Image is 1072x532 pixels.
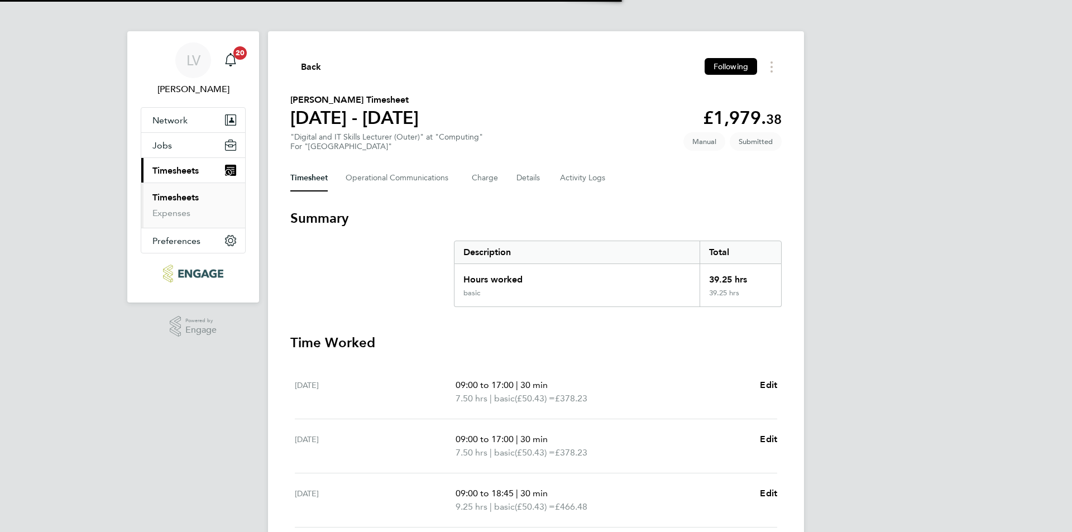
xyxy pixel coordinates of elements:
img: ncclondon-logo-retina.png [163,265,223,282]
a: Edit [760,378,777,392]
div: 39.25 hrs [700,264,781,289]
a: Timesheets [152,192,199,203]
span: 30 min [520,380,548,390]
span: 09:00 to 17:00 [456,434,514,444]
span: (£50.43) = [515,447,555,458]
span: basic [494,500,515,514]
button: Jobs [141,133,245,157]
a: 20 [219,42,242,78]
span: This timesheet was manually created. [683,132,725,151]
span: Jobs [152,140,172,151]
button: Timesheets [141,158,245,183]
div: Hours worked [454,264,700,289]
span: 09:00 to 17:00 [456,380,514,390]
span: £378.23 [555,393,587,404]
span: basic [494,392,515,405]
span: | [516,488,518,499]
span: £378.23 [555,447,587,458]
div: [DATE] [295,433,456,459]
span: Edit [760,380,777,390]
span: | [490,393,492,404]
span: £466.48 [555,501,587,512]
button: Charge [472,165,499,191]
button: Details [516,165,542,191]
div: [DATE] [295,378,456,405]
span: basic [494,446,515,459]
span: 7.50 hrs [456,447,487,458]
span: Timesheets [152,165,199,176]
span: 20 [233,46,247,60]
a: Edit [760,487,777,500]
span: | [516,434,518,444]
div: Description [454,241,700,263]
span: 30 min [520,434,548,444]
a: Powered byEngage [170,316,217,337]
div: Timesheets [141,183,245,228]
span: This timesheet is Submitted. [730,132,782,151]
span: (£50.43) = [515,393,555,404]
span: 7.50 hrs [456,393,487,404]
span: 09:00 to 18:45 [456,488,514,499]
span: | [490,447,492,458]
span: Preferences [152,236,200,246]
span: Edit [760,488,777,499]
span: | [516,380,518,390]
div: 39.25 hrs [700,289,781,306]
span: Lisa Vose [141,83,246,96]
span: Network [152,115,188,126]
h1: [DATE] - [DATE] [290,107,419,129]
button: Operational Communications [346,165,454,191]
span: Engage [185,325,217,335]
button: Following [705,58,757,75]
div: basic [463,289,480,298]
span: Edit [760,434,777,444]
button: Activity Logs [560,165,607,191]
a: Go to home page [141,265,246,282]
h3: Summary [290,209,782,227]
div: "Digital and IT Skills Lecturer (Outer)" at "Computing" [290,132,483,151]
span: Powered by [185,316,217,325]
button: Back [290,60,322,74]
a: Expenses [152,208,190,218]
div: Summary [454,241,782,307]
div: For "[GEOGRAPHIC_DATA]" [290,142,483,151]
nav: Main navigation [127,31,259,303]
span: Back [301,60,322,74]
span: Following [714,61,748,71]
span: (£50.43) = [515,501,555,512]
button: Network [141,108,245,132]
span: 9.25 hrs [456,501,487,512]
span: | [490,501,492,512]
a: LV[PERSON_NAME] [141,42,246,96]
span: LV [186,53,200,68]
span: 38 [766,111,782,127]
div: [DATE] [295,487,456,514]
a: Edit [760,433,777,446]
h2: [PERSON_NAME] Timesheet [290,93,419,107]
div: Total [700,241,781,263]
span: 30 min [520,488,548,499]
app-decimal: £1,979. [703,107,782,128]
button: Timesheet [290,165,328,191]
button: Timesheets Menu [762,58,782,75]
button: Preferences [141,228,245,253]
h3: Time Worked [290,334,782,352]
